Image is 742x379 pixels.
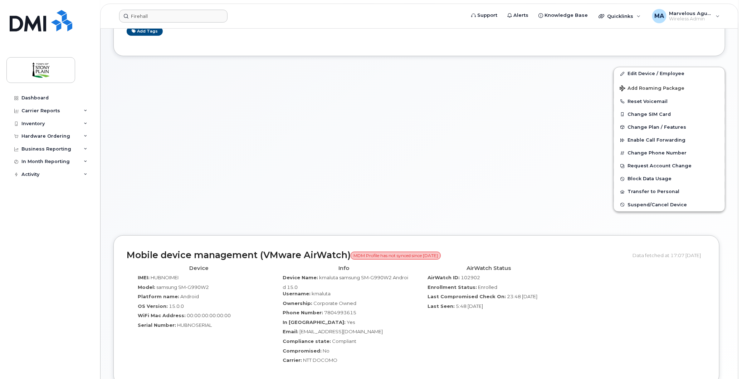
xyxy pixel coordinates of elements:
[545,12,588,19] span: Knowledge Base
[628,138,685,143] span: Enable Call Forwarding
[283,319,346,326] label: In [GEOGRAPHIC_DATA]:
[313,300,356,306] span: Corporate Owned
[614,172,725,185] button: Block Data Usage
[614,198,725,211] button: Suspend/Cancel Device
[119,10,228,23] input: Find something...
[428,303,455,310] label: Last Seen:
[461,275,480,280] span: 102902
[351,252,441,260] span: MDM Profile has not synced since [DATE]
[614,121,725,134] button: Change Plan / Features
[628,202,687,207] span: Suspend/Cancel Device
[607,13,633,19] span: Quicklinks
[312,291,331,296] span: kmaluta
[138,303,168,310] label: OS Version:
[277,265,411,271] h4: Info
[428,284,477,291] label: Enrollment Status:
[513,12,528,19] span: Alerts
[507,294,537,299] span: 23:48 [DATE]
[323,348,329,354] span: No
[628,124,686,130] span: Change Plan / Features
[187,312,231,318] span: 00:00:00:00:00:00
[283,357,302,364] label: Carrier:
[132,265,266,271] h4: Device
[478,284,497,290] span: Enrolled
[332,338,356,344] span: Compliant
[620,85,684,92] span: Add Roaming Package
[283,338,331,345] label: Compliance state:
[428,293,506,300] label: Last Compromised Check On:
[428,274,460,281] label: AirWatch ID:
[156,284,209,290] span: samsung SM-G990W2
[283,300,312,307] label: Ownership:
[138,274,150,281] label: IMEI:
[169,303,184,309] span: 15.0.0
[283,274,318,281] label: Device Name:
[283,328,298,335] label: Email:
[614,80,725,95] button: Add Roaming Package
[347,319,355,325] span: Yes
[614,108,725,121] button: Change SIM Card
[594,9,646,23] div: Quicklinks
[283,309,323,316] label: Phone Number:
[299,329,383,334] span: [EMAIL_ADDRESS][DOMAIN_NAME]
[127,250,627,260] h2: Mobile device management (VMware AirWatch)
[151,275,179,280] span: HUBNOIMEI
[533,8,593,23] a: Knowledge Base
[502,8,533,23] a: Alerts
[283,275,408,290] span: kmaluta samsung SM-G990W2 Android 15.0
[614,95,725,108] button: Reset Voicemail
[422,265,556,271] h4: AirWatch Status
[614,67,725,80] a: Edit Device / Employee
[466,8,502,23] a: Support
[303,357,337,363] span: NTT DOCOMO
[127,27,163,36] a: Add tags
[138,312,186,319] label: WiFi Mac Address:
[614,159,725,172] button: Request Account Change
[456,303,483,309] span: 5:48 [DATE]
[614,147,725,159] button: Change Phone Number
[283,348,322,354] label: Compromised:
[477,12,497,19] span: Support
[614,185,725,198] button: Transfer to Personal
[177,322,212,328] span: HUBNOSERIAL
[633,248,706,262] div: Data fetched at 17:07 [DATE]
[283,290,311,297] label: Username:
[614,134,725,147] button: Enable Call Forwarding
[138,322,176,329] label: Serial Number:
[138,284,155,291] label: Model:
[138,293,179,300] label: Platform name:
[324,310,356,315] span: 7804993615
[180,294,199,299] span: Android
